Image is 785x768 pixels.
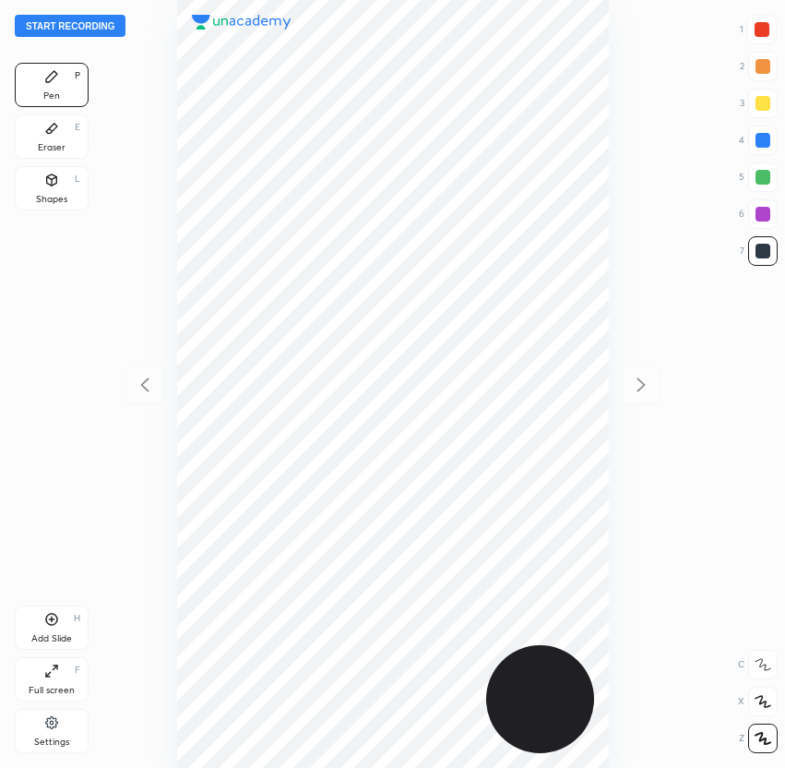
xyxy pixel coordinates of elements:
div: 3 [740,89,778,118]
div: 5 [739,162,778,192]
div: F [75,666,80,675]
button: Start recording [15,15,125,37]
div: 1 [740,15,777,44]
div: Full screen [29,686,75,695]
div: 4 [739,126,778,155]
div: Add Slide [31,634,72,643]
div: 6 [739,199,778,229]
div: Shapes [36,195,67,204]
div: C [738,650,778,679]
div: L [75,174,80,184]
div: Settings [34,738,69,747]
div: 2 [740,52,778,81]
div: H [74,614,80,623]
div: X [738,687,778,716]
img: logo.38c385cc.svg [192,15,291,30]
div: E [75,123,80,132]
div: Eraser [38,143,65,152]
div: 7 [740,236,778,266]
div: Pen [43,91,60,101]
div: Z [739,724,778,753]
div: P [75,71,80,80]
